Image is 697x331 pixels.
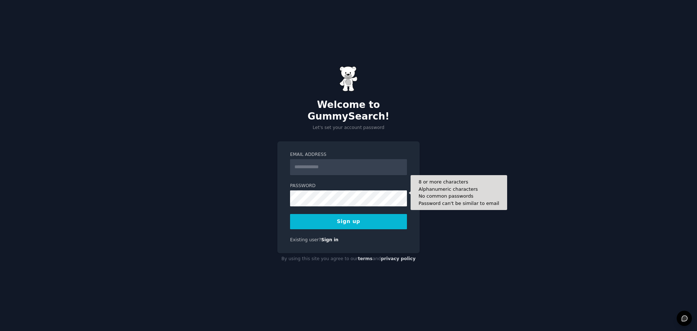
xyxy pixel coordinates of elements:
[290,152,407,158] label: Email Address
[290,183,407,189] label: Password
[381,256,416,261] a: privacy policy
[339,66,358,92] img: Gummy Bear
[277,253,420,265] div: By using this site you agree to our and
[290,237,321,242] span: Existing user?
[277,99,420,122] h2: Welcome to GummySearch!
[290,214,407,229] button: Sign up
[358,256,372,261] a: terms
[277,125,420,131] p: Let's set your account password
[321,237,339,242] a: Sign in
